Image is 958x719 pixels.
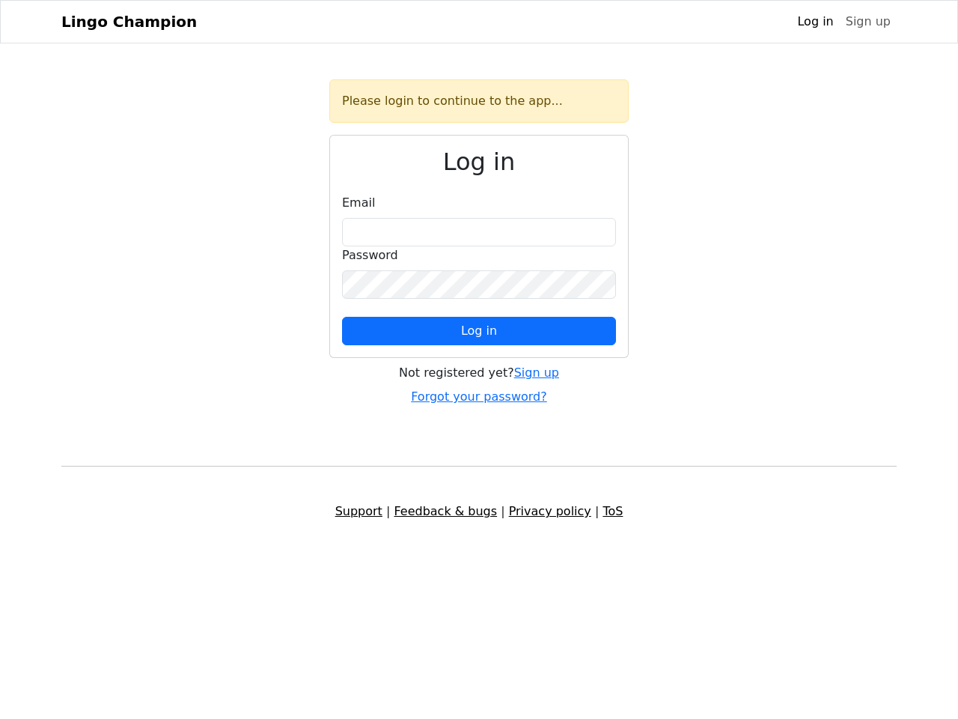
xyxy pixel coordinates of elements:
a: Feedback & bugs [394,504,497,518]
label: Email [342,194,375,212]
a: Forgot your password? [411,389,547,404]
div: Please login to continue to the app... [329,79,629,123]
a: Log in [791,7,839,37]
a: Privacy policy [509,504,591,518]
a: Lingo Champion [61,7,197,37]
a: Support [335,504,382,518]
span: Log in [461,324,497,338]
div: | | | [52,503,906,521]
a: ToS [602,504,623,518]
h2: Log in [342,148,616,176]
a: Sign up [514,365,559,380]
button: Log in [342,317,616,345]
label: Password [342,246,398,264]
a: Sign up [840,7,897,37]
div: Not registered yet? [329,364,629,382]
